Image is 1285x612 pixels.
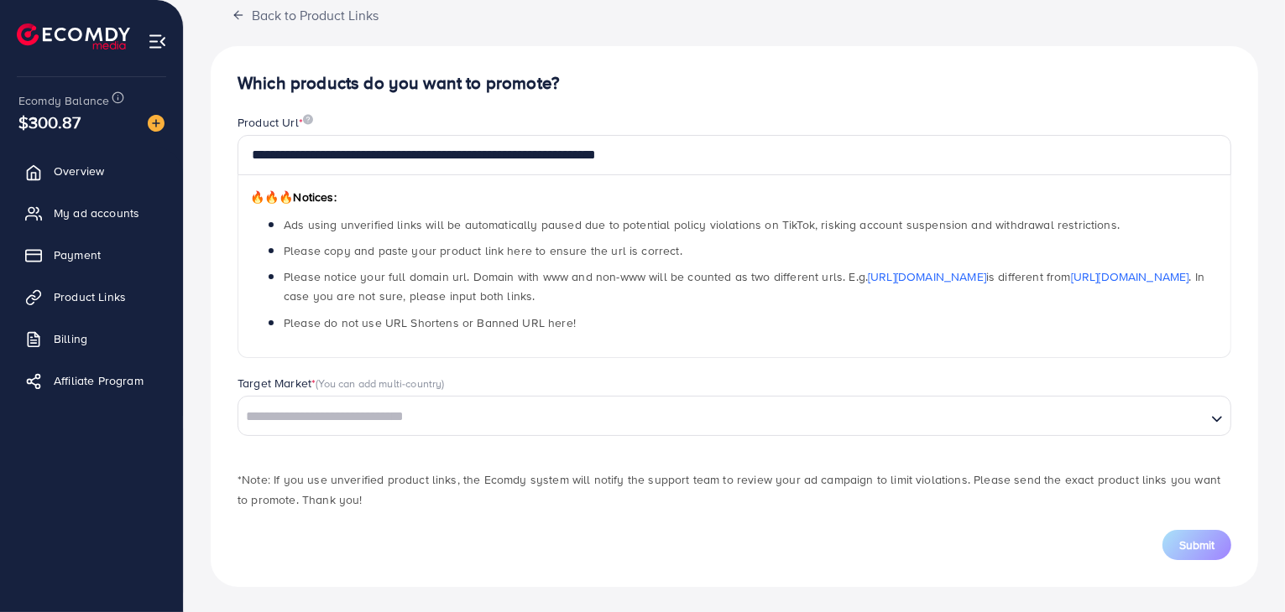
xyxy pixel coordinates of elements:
[250,189,293,205] span: 🔥🔥🔥
[13,196,170,230] a: My ad accounts
[54,163,104,179] span: Overview
[148,32,167,51] img: menu
[1179,537,1214,553] span: Submit
[1214,537,1272,599] iframe: Chat
[54,246,101,263] span: Payment
[238,469,1231,510] p: *Note: If you use unverified product links, the Ecomdy system will notify the support team to rev...
[54,205,139,221] span: My ad accounts
[1162,530,1231,560] button: Submit
[284,242,682,259] span: Please copy and paste your product link here to ensure the url is correct.
[13,322,170,355] a: Billing
[18,110,81,134] span: $300.87
[284,216,1120,233] span: Ads using unverified links will be automatically paused due to potential policy violations on Tik...
[238,375,445,392] label: Target Market
[18,92,109,109] span: Ecomdy Balance
[240,404,1204,430] input: Search for option
[238,114,313,131] label: Product Url
[54,372,144,389] span: Affiliate Program
[250,189,337,205] span: Notices:
[238,73,1231,94] h4: Which products do you want to promote?
[13,364,170,397] a: Affiliate Program
[54,288,126,305] span: Product Links
[316,376,444,391] span: (You can add multi-country)
[868,268,986,285] a: [URL][DOMAIN_NAME]
[238,396,1231,436] div: Search for option
[148,115,165,132] img: image
[13,280,170,314] a: Product Links
[303,114,313,125] img: image
[284,268,1204,304] span: Please notice your full domain url. Domain with www and non-www will be counted as two different ...
[54,330,87,347] span: Billing
[13,238,170,272] a: Payment
[13,154,170,188] a: Overview
[17,23,130,49] img: logo
[1071,268,1189,285] a: [URL][DOMAIN_NAME]
[284,314,576,331] span: Please do not use URL Shortens or Banned URL here!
